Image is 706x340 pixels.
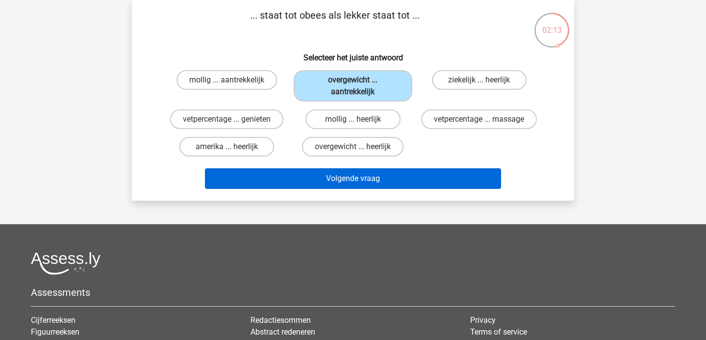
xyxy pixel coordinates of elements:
[176,70,277,90] label: mollig ... aantrekkelijk
[170,109,283,129] label: vetpercentage ... genieten
[205,168,502,189] button: Volgende vraag
[31,287,675,298] h5: Assessments
[432,70,527,90] label: ziekelijk ... heerlijk
[31,252,101,275] img: Assessly logo
[302,137,403,157] label: overgewicht ... heerlijk
[533,12,570,36] div: 02:13
[251,315,311,325] a: Redactiesommen
[148,45,558,62] h6: Selecteer het juiste antwoord
[421,109,537,129] label: vetpercentage ... massage
[470,315,496,325] a: Privacy
[31,315,76,325] a: Cijferreeksen
[294,70,412,102] label: overgewicht ... aantrekkelijk
[179,137,274,157] label: amerika ... heerlijk
[470,327,527,337] a: Terms of service
[148,8,522,37] p: ... staat tot obees als lekker staat tot ...
[31,327,79,337] a: Figuurreeksen
[305,109,400,129] label: mollig ... heerlijk
[251,327,315,337] a: Abstract redeneren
